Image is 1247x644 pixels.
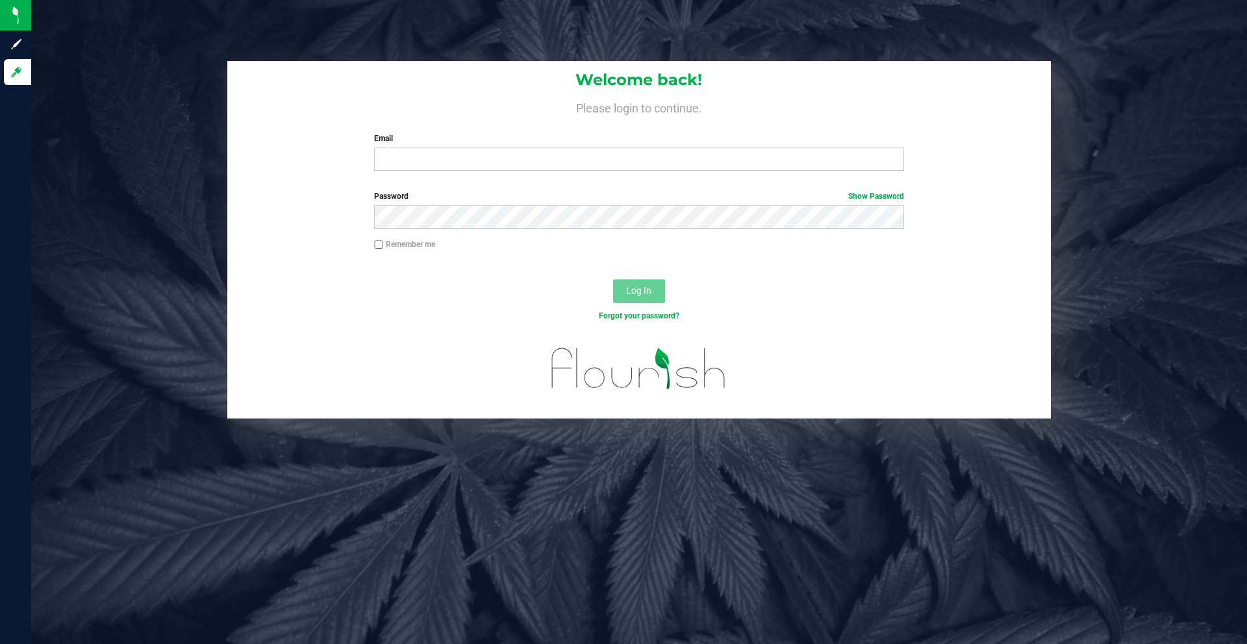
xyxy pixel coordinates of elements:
[10,38,23,51] inline-svg: Sign up
[848,192,904,201] a: Show Password
[626,285,651,296] span: Log In
[227,71,1051,88] h1: Welcome back!
[599,311,679,320] a: Forgot your password?
[374,240,383,250] input: Remember me
[227,99,1051,114] h4: Please login to continue.
[613,279,665,303] button: Log In
[374,238,435,250] label: Remember me
[374,192,409,201] span: Password
[536,335,742,402] img: flourish_logo.svg
[10,66,23,79] inline-svg: Log in
[374,133,903,144] label: Email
